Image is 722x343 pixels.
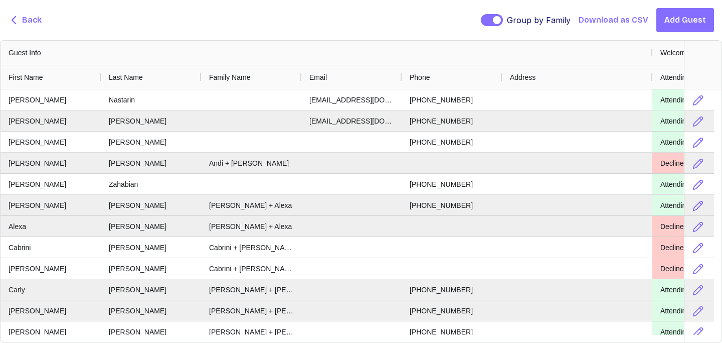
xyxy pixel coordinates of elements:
[660,73,690,81] span: Attending
[101,153,201,173] div: [PERSON_NAME]
[101,279,201,300] div: [PERSON_NAME]
[1,110,101,131] div: [PERSON_NAME]
[101,216,201,237] div: [PERSON_NAME]
[402,110,502,131] div: [PHONE_NUMBER]
[101,132,201,152] div: [PERSON_NAME]
[510,73,535,81] span: Address
[201,321,301,342] div: [PERSON_NAME] + [PERSON_NAME]
[201,195,301,215] div: [PERSON_NAME] + Alexa
[1,89,101,110] div: [PERSON_NAME]
[201,153,301,173] div: Andi + [PERSON_NAME]
[8,14,42,27] button: Back
[1,321,101,342] div: [PERSON_NAME]
[1,300,101,321] div: [PERSON_NAME]
[101,237,201,258] div: [PERSON_NAME]
[1,258,101,279] div: [PERSON_NAME]
[201,279,301,300] div: [PERSON_NAME] + [PERSON_NAME]
[402,300,502,321] div: [PHONE_NUMBER]
[402,174,502,194] div: [PHONE_NUMBER]
[1,153,101,173] div: [PERSON_NAME]
[22,14,42,26] span: Back
[101,195,201,215] div: [PERSON_NAME]
[1,216,101,237] div: Alexa
[201,300,301,321] div: [PERSON_NAME] + [PERSON_NAME]
[402,321,502,342] div: [PHONE_NUMBER]
[201,258,301,279] div: Cabrini + [PERSON_NAME]
[301,89,402,110] div: [EMAIL_ADDRESS][DOMAIN_NAME]
[101,110,201,131] div: [PERSON_NAME]
[402,132,502,152] div: [PHONE_NUMBER]
[660,49,711,57] span: Welcome Drinks
[402,279,502,300] div: [PHONE_NUMBER]
[507,14,571,26] span: Group by Family
[664,14,706,26] span: Add Guest
[201,216,301,237] div: [PERSON_NAME] + Alexa
[101,89,201,110] div: Nastarin
[1,279,101,300] div: Carly
[9,49,41,57] span: Guest Info
[301,110,402,131] div: [EMAIL_ADDRESS][DOMAIN_NAME]
[101,258,201,279] div: [PERSON_NAME]
[9,73,43,81] span: First Name
[309,73,327,81] span: Email
[109,73,143,81] span: Last Name
[101,174,201,194] div: Zahabian
[201,237,301,258] div: Cabrini + [PERSON_NAME]
[656,8,714,32] button: Add Guest
[209,73,250,81] span: Family Name
[101,300,201,321] div: [PERSON_NAME]
[1,174,101,194] div: [PERSON_NAME]
[1,195,101,215] div: [PERSON_NAME]
[1,237,101,258] div: Cabrini
[579,14,648,26] button: Download as CSV
[410,73,430,81] span: Phone
[101,321,201,342] div: [PERSON_NAME]
[1,132,101,152] div: [PERSON_NAME]
[402,89,502,110] div: [PHONE_NUMBER]
[402,195,502,215] div: [PHONE_NUMBER]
